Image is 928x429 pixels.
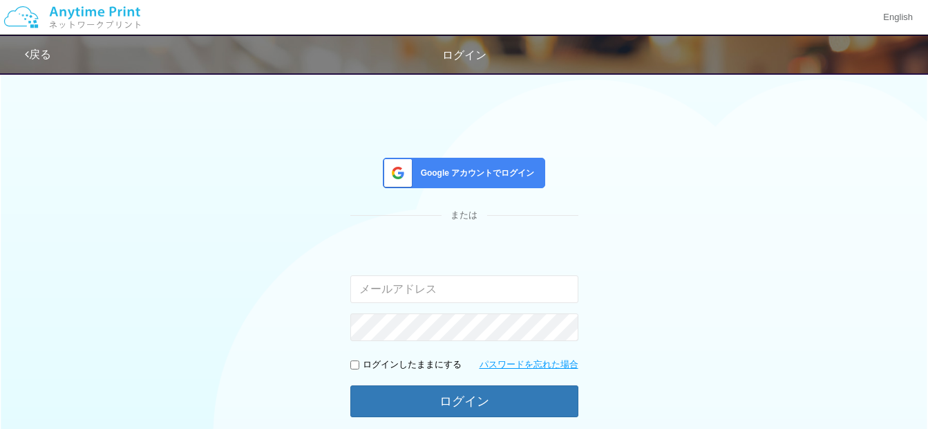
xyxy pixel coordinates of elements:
a: パスワードを忘れた場合 [480,358,578,372]
p: ログインしたままにする [363,358,462,372]
a: 戻る [25,48,51,60]
button: ログイン [350,385,578,417]
div: または [350,209,578,222]
span: ログイン [442,49,486,61]
input: メールアドレス [350,275,578,303]
span: Google アカウントでログイン [415,167,535,179]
